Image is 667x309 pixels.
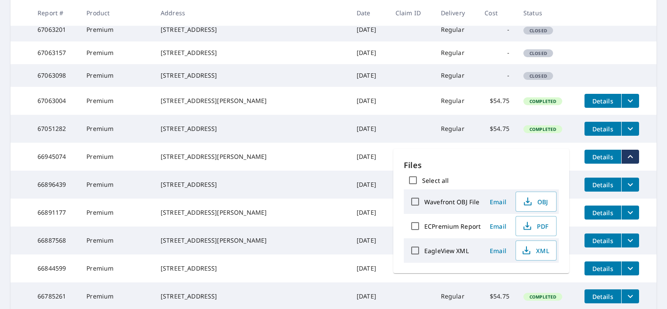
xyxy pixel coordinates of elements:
[524,98,561,104] span: Completed
[161,71,343,80] div: [STREET_ADDRESS]
[350,87,389,115] td: [DATE]
[488,198,509,206] span: Email
[31,171,79,199] td: 66896439
[424,222,481,230] label: ECPremium Report
[161,236,343,245] div: [STREET_ADDRESS][PERSON_NAME]
[524,50,552,56] span: Closed
[350,199,389,227] td: [DATE]
[584,94,621,108] button: detailsBtn-67063004
[79,254,154,282] td: Premium
[161,292,343,301] div: [STREET_ADDRESS]
[31,199,79,227] td: 66891177
[31,41,79,64] td: 67063157
[404,159,559,171] p: Files
[161,96,343,105] div: [STREET_ADDRESS][PERSON_NAME]
[521,196,549,207] span: OBJ
[621,150,639,164] button: filesDropdownBtn-66945074
[478,87,516,115] td: $54.75
[590,181,616,189] span: Details
[79,143,154,171] td: Premium
[590,292,616,301] span: Details
[350,41,389,64] td: [DATE]
[161,25,343,34] div: [STREET_ADDRESS]
[524,126,561,132] span: Completed
[31,64,79,87] td: 67063098
[350,18,389,41] td: [DATE]
[584,122,621,136] button: detailsBtn-67051282
[434,115,478,143] td: Regular
[621,261,639,275] button: filesDropdownBtn-66844599
[350,143,389,171] td: [DATE]
[584,261,621,275] button: detailsBtn-66844599
[584,233,621,247] button: detailsBtn-66887568
[484,220,512,233] button: Email
[434,64,478,87] td: Regular
[79,199,154,227] td: Premium
[524,27,552,34] span: Closed
[478,64,516,87] td: -
[434,87,478,115] td: Regular
[484,244,512,257] button: Email
[31,87,79,115] td: 67063004
[422,176,449,185] label: Select all
[161,124,343,133] div: [STREET_ADDRESS]
[350,171,389,199] td: [DATE]
[584,206,621,220] button: detailsBtn-66891177
[478,115,516,143] td: $54.75
[350,115,389,143] td: [DATE]
[79,41,154,64] td: Premium
[434,41,478,64] td: Regular
[350,227,389,254] td: [DATE]
[424,247,469,255] label: EagleView XML
[350,64,389,87] td: [DATE]
[621,289,639,303] button: filesDropdownBtn-66785261
[478,41,516,64] td: -
[621,122,639,136] button: filesDropdownBtn-67051282
[161,152,343,161] div: [STREET_ADDRESS][PERSON_NAME]
[621,178,639,192] button: filesDropdownBtn-66896439
[521,221,549,231] span: PDF
[434,143,478,171] td: Regular
[590,125,616,133] span: Details
[79,87,154,115] td: Premium
[31,18,79,41] td: 67063201
[161,264,343,273] div: [STREET_ADDRESS]
[484,195,512,209] button: Email
[350,254,389,282] td: [DATE]
[584,289,621,303] button: detailsBtn-66785261
[79,171,154,199] td: Premium
[478,143,516,171] td: $54.75
[31,143,79,171] td: 66945074
[590,209,616,217] span: Details
[621,233,639,247] button: filesDropdownBtn-66887568
[584,150,621,164] button: detailsBtn-66945074
[478,18,516,41] td: -
[31,254,79,282] td: 66844599
[424,198,479,206] label: Wavefront OBJ File
[79,227,154,254] td: Premium
[524,294,561,300] span: Completed
[488,247,509,255] span: Email
[161,208,343,217] div: [STREET_ADDRESS][PERSON_NAME]
[516,216,557,236] button: PDF
[516,192,557,212] button: OBJ
[590,237,616,245] span: Details
[584,178,621,192] button: detailsBtn-66896439
[524,73,552,79] span: Closed
[488,222,509,230] span: Email
[161,180,343,189] div: [STREET_ADDRESS]
[590,153,616,161] span: Details
[590,264,616,273] span: Details
[79,64,154,87] td: Premium
[521,245,549,256] span: XML
[31,115,79,143] td: 67051282
[516,240,557,261] button: XML
[621,94,639,108] button: filesDropdownBtn-67063004
[621,206,639,220] button: filesDropdownBtn-66891177
[31,227,79,254] td: 66887568
[79,18,154,41] td: Premium
[79,115,154,143] td: Premium
[161,48,343,57] div: [STREET_ADDRESS]
[590,97,616,105] span: Details
[434,18,478,41] td: Regular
